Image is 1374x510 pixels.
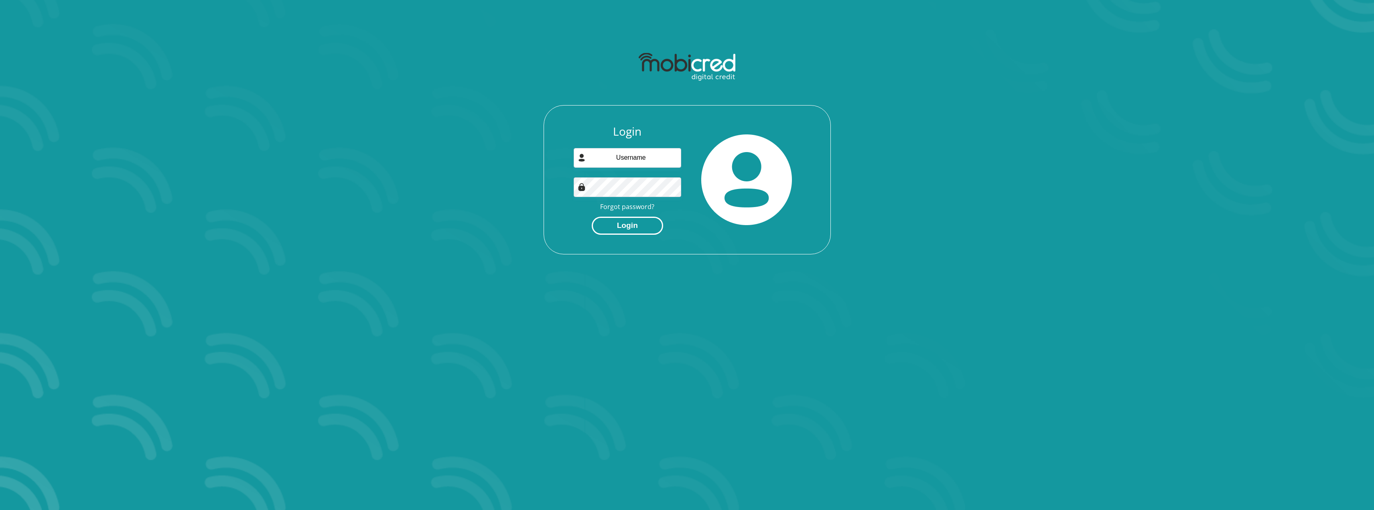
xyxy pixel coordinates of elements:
[639,53,735,81] img: mobicred logo
[574,125,681,138] h3: Login
[592,217,663,235] button: Login
[578,154,586,162] img: user-icon image
[578,183,586,191] img: Image
[574,148,681,168] input: Username
[600,202,654,211] a: Forgot password?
